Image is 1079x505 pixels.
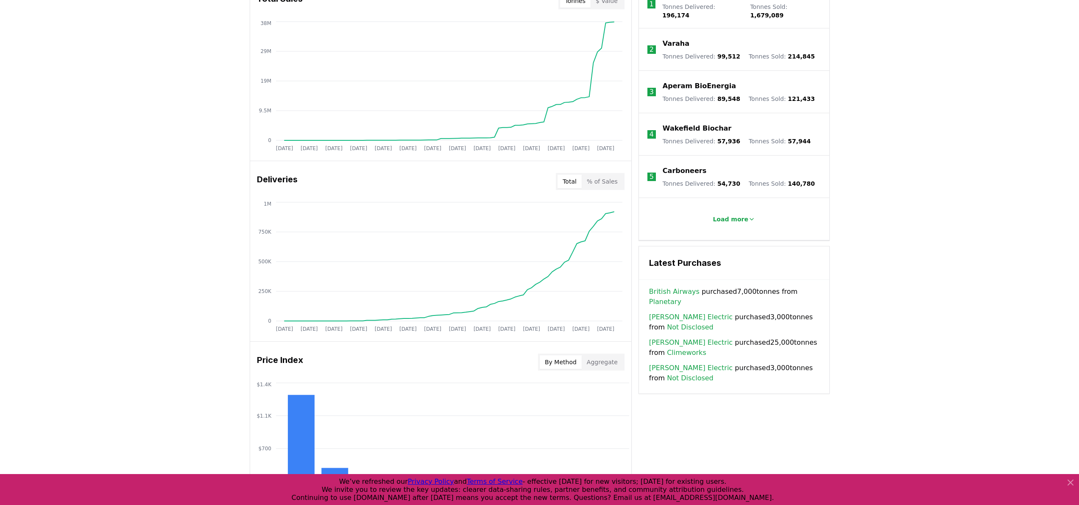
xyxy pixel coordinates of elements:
tspan: $1.1K [257,413,272,419]
a: Not Disclosed [667,373,714,383]
tspan: 500K [258,259,272,265]
span: purchased 7,000 tonnes from [649,287,819,307]
tspan: 19M [260,78,271,84]
tspan: [DATE] [449,326,466,332]
tspan: [DATE] [597,145,614,151]
tspan: [DATE] [597,326,614,332]
tspan: [DATE] [572,145,590,151]
p: Tonnes Sold : [749,95,815,103]
tspan: [DATE] [399,145,417,151]
a: Planetary [649,297,681,307]
button: Load more [706,211,762,228]
tspan: [DATE] [523,326,540,332]
span: 57,944 [788,138,811,145]
span: 140,780 [788,180,815,187]
p: Tonnes Delivered : [663,179,740,188]
tspan: [DATE] [498,326,516,332]
tspan: 0 [268,318,271,324]
tspan: [DATE] [399,326,417,332]
span: 57,936 [717,138,740,145]
span: 89,548 [717,95,740,102]
button: Aggregate [582,355,623,369]
p: 2 [650,45,654,55]
a: [PERSON_NAME] Electric [649,363,733,373]
a: Carboneers [663,166,706,176]
tspan: [DATE] [325,145,343,151]
tspan: [DATE] [276,326,293,332]
p: 4 [650,129,654,140]
h3: Price Index [257,354,303,371]
span: 214,845 [788,53,815,60]
tspan: [DATE] [374,145,392,151]
tspan: [DATE] [374,326,392,332]
span: purchased 25,000 tonnes from [649,338,819,358]
a: Aperam BioEnergia [663,81,736,91]
p: Load more [713,215,748,223]
a: [PERSON_NAME] Electric [649,312,733,322]
tspan: [DATE] [473,145,491,151]
button: By Method [540,355,582,369]
span: 99,512 [717,53,740,60]
p: 5 [650,172,654,182]
tspan: [DATE] [473,326,491,332]
p: 3 [650,87,654,97]
a: British Airways [649,287,700,297]
tspan: [DATE] [350,326,367,332]
tspan: $1.4K [257,382,272,388]
span: 54,730 [717,180,740,187]
p: Tonnes Sold : [749,52,815,61]
tspan: [DATE] [424,145,441,151]
tspan: 1M [264,201,271,207]
p: Tonnes Delivered : [662,3,742,20]
h3: Latest Purchases [649,257,819,269]
tspan: [DATE] [300,145,318,151]
tspan: 750K [258,229,272,235]
tspan: [DATE] [547,145,565,151]
tspan: [DATE] [300,326,318,332]
tspan: [DATE] [498,145,516,151]
p: Tonnes Delivered : [663,52,740,61]
tspan: 29M [260,48,271,54]
p: Tonnes Sold : [749,137,811,145]
tspan: [DATE] [547,326,565,332]
a: [PERSON_NAME] Electric [649,338,733,348]
a: Climeworks [667,348,706,358]
a: Varaha [663,39,689,49]
span: purchased 3,000 tonnes from [649,312,819,332]
span: 121,433 [788,95,815,102]
tspan: $700 [258,446,271,452]
tspan: [DATE] [449,145,466,151]
p: Tonnes Delivered : [663,137,740,145]
tspan: 38M [260,20,271,26]
tspan: [DATE] [325,326,343,332]
h3: Deliveries [257,173,298,190]
a: Wakefield Biochar [663,123,731,134]
tspan: [DATE] [523,145,540,151]
tspan: [DATE] [350,145,367,151]
a: Not Disclosed [667,322,714,332]
p: Tonnes Sold : [750,3,820,20]
tspan: 250K [258,288,272,294]
tspan: 9.5M [259,108,271,114]
tspan: [DATE] [276,145,293,151]
span: 1,679,089 [750,12,783,19]
p: Tonnes Delivered : [663,95,740,103]
tspan: [DATE] [572,326,590,332]
p: Tonnes Sold : [749,179,815,188]
tspan: [DATE] [424,326,441,332]
button: Total [558,175,582,188]
tspan: 0 [268,137,271,143]
span: purchased 3,000 tonnes from [649,363,819,383]
span: 196,174 [662,12,689,19]
button: % of Sales [582,175,623,188]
